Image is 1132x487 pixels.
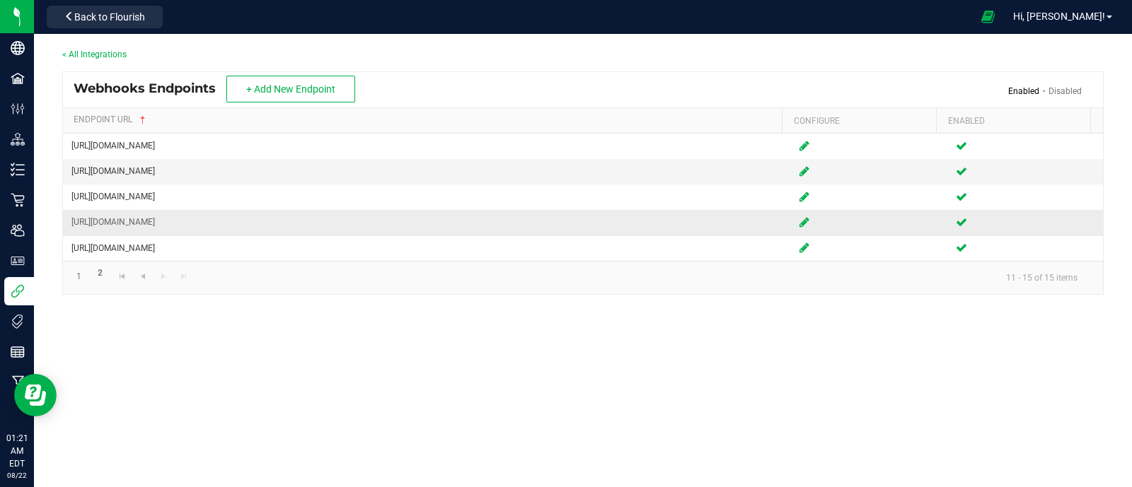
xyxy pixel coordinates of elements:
[137,115,149,126] span: Sortable
[112,267,132,286] a: Go to the first page
[74,11,145,23] span: Back to Flourish
[246,83,335,95] span: + Add New Endpoint
[11,132,25,146] inline-svg: Distribution
[63,236,791,261] td: [URL][DOMAIN_NAME]
[14,374,57,416] iframe: Resource center
[1013,11,1105,22] span: Hi, [PERSON_NAME]!
[63,134,791,159] td: [URL][DOMAIN_NAME]
[1049,86,1082,96] a: Disabled
[117,271,128,282] span: Go to the first page
[782,108,936,134] th: CONFIGURE
[74,81,226,96] div: Webhooks Endpoints
[1008,86,1039,96] a: Enabled
[69,267,89,286] a: Page 1
[132,267,153,286] a: Go to the previous page
[11,71,25,86] inline-svg: Facilities
[995,267,1089,288] kendo-pager-info: 11 - 15 of 15 items
[972,3,1004,30] span: Open Ecommerce Menu
[11,163,25,177] inline-svg: Inventory
[11,345,25,359] inline-svg: Reports
[90,263,110,282] a: Page 2
[11,223,25,237] inline-svg: Users
[11,254,25,268] inline-svg: User Roles
[936,108,1090,134] th: ENABLED
[11,41,25,55] inline-svg: Company
[63,184,791,210] td: [URL][DOMAIN_NAME]
[11,193,25,207] inline-svg: Retail
[74,115,777,126] a: ENDPOINT URLSortable
[137,271,149,282] span: Go to the previous page
[63,210,791,235] td: [URL][DOMAIN_NAME]
[47,6,163,28] button: Back to Flourish
[6,470,28,481] p: 08/22
[11,315,25,329] inline-svg: Tags
[11,102,25,116] inline-svg: Configuration
[11,375,25,389] inline-svg: Manufacturing
[62,49,127,59] a: < All Integrations
[6,432,28,470] p: 01:21 AM EDT
[226,76,355,102] button: + Add New Endpoint
[11,284,25,298] inline-svg: Integrations
[63,159,791,184] td: [URL][DOMAIN_NAME]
